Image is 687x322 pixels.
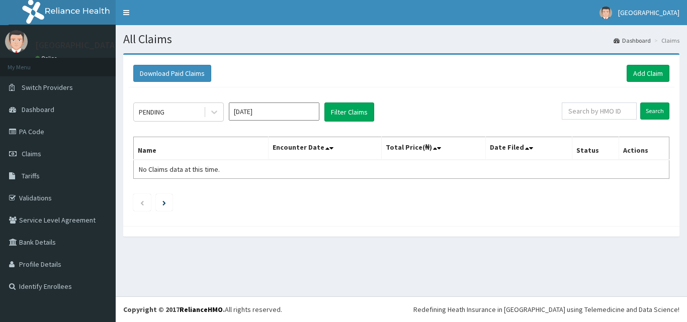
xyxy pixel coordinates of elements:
[572,137,619,160] th: Status
[134,137,269,160] th: Name
[22,149,41,158] span: Claims
[22,105,54,114] span: Dashboard
[123,305,225,314] strong: Copyright © 2017 .
[22,171,40,180] span: Tariffs
[5,30,28,53] img: User Image
[180,305,223,314] a: RelianceHMO
[614,36,651,45] a: Dashboard
[486,137,572,160] th: Date Filed
[133,65,211,82] button: Download Paid Claims
[381,137,486,160] th: Total Price(₦)
[139,165,220,174] span: No Claims data at this time.
[413,304,679,314] div: Redefining Heath Insurance in [GEOGRAPHIC_DATA] using Telemedicine and Data Science!
[324,102,374,122] button: Filter Claims
[22,83,73,92] span: Switch Providers
[139,107,164,117] div: PENDING
[162,198,166,207] a: Next page
[116,296,687,322] footer: All rights reserved.
[652,36,679,45] li: Claims
[618,8,679,17] span: [GEOGRAPHIC_DATA]
[269,137,381,160] th: Encounter Date
[640,102,669,120] input: Search
[35,55,59,62] a: Online
[599,7,612,19] img: User Image
[627,65,669,82] a: Add Claim
[123,33,679,46] h1: All Claims
[140,198,144,207] a: Previous page
[619,137,669,160] th: Actions
[229,102,319,121] input: Select Month and Year
[35,41,118,50] p: [GEOGRAPHIC_DATA]
[562,102,637,120] input: Search by HMO ID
